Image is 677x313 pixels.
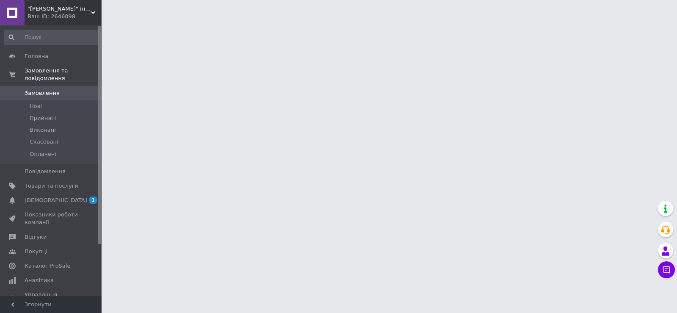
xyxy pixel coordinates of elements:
[30,138,58,146] span: Скасовані
[25,67,102,82] span: Замовлення та повідомлення
[30,114,56,122] span: Прийняті
[25,182,78,190] span: Товари та послуги
[658,261,675,278] button: Чат з покупцем
[25,89,60,97] span: Замовлення
[4,30,100,45] input: Пошук
[25,262,70,270] span: Каталог ProSale
[25,233,47,241] span: Відгуки
[25,168,66,175] span: Повідомлення
[28,5,91,13] span: "Karen" інтернет-магазин одягу
[25,277,54,284] span: Аналітика
[25,248,47,255] span: Покупці
[30,102,42,110] span: Нові
[25,197,87,204] span: [DEMOGRAPHIC_DATA]
[89,197,97,204] span: 1
[25,291,78,306] span: Управління сайтом
[28,13,102,20] div: Ваш ID: 2646098
[30,126,56,134] span: Виконані
[25,53,48,60] span: Головна
[30,150,56,158] span: Оплачені
[25,211,78,226] span: Показники роботи компанії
